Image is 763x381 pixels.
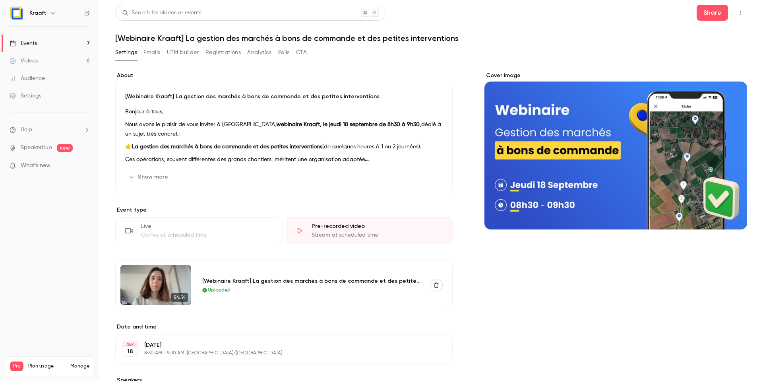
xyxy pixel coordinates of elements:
div: [Webinaire Kraaft] La gestion des marchés à bons de commande et des petites interventions [202,277,421,285]
span: 54:34 [171,293,188,302]
div: Pre-recorded video [312,222,443,230]
label: About [115,72,453,80]
span: new [57,144,73,152]
button: CTA [296,46,307,59]
div: Audience [10,74,45,82]
a: SpeakerHub [21,144,52,152]
button: Polls [278,46,290,59]
strong: webinaire Kraaft, le jeudi 18 septembre de 8h30 à 9h30, [277,122,421,127]
a: Manage [70,363,89,369]
button: Share [697,5,728,21]
p: Event type [115,206,453,214]
span: What's new [21,161,50,170]
button: Analytics [247,46,272,59]
div: Live [141,222,273,230]
li: help-dropdown-opener [10,126,90,134]
div: Stream at scheduled time [312,231,443,239]
div: Go live at scheduled time [141,231,273,239]
section: Cover image [484,72,747,229]
div: Search for videos or events [122,9,201,17]
iframe: Noticeable Trigger [80,162,90,169]
p: 👉 (de quelques heures à 1 ou 2 journées). [125,142,443,152]
div: Settings [10,92,41,100]
label: Date and time [115,323,453,331]
div: Videos [10,57,38,65]
button: Settings [115,46,137,59]
button: Show more [125,171,173,183]
span: Plan usage [28,363,66,369]
img: Kraaft [10,7,23,19]
h6: Kraaft [29,9,46,17]
button: Emails [143,46,160,59]
div: Pre-recorded videoStream at scheduled time [286,217,453,244]
p: [DATE] [144,341,411,349]
button: UTM builder [167,46,199,59]
button: Registrations [205,46,241,59]
span: Help [21,126,32,134]
span: Pro [10,362,23,371]
p: 18 [127,348,133,356]
p: Bonjour à tous, [125,107,443,117]
div: LiveGo live at scheduled time [115,217,283,244]
p: Ces opérations, souvent différentes des grands chantiers, méritent une organisation adaptée. [125,155,443,164]
div: Events [10,39,37,47]
div: SEP [123,342,137,347]
label: Cover image [484,72,747,80]
strong: La gestion des marchés à bons de commande et des petites interventions [132,144,322,150]
p: [Webinaire Kraaft] La gestion des marchés à bons de commande et des petites interventions [125,93,443,101]
p: 8:30 AM - 9:30 AM, [GEOGRAPHIC_DATA]/[GEOGRAPHIC_DATA] [144,350,411,356]
h1: [Webinaire Kraaft] La gestion des marchés à bons de commande et des petites interventions [115,33,747,43]
p: Nous avons le plaisir de vous inviter à [GEOGRAPHIC_DATA] dédié à un sujet très concret : [125,120,443,139]
span: Uploaded [208,287,230,294]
